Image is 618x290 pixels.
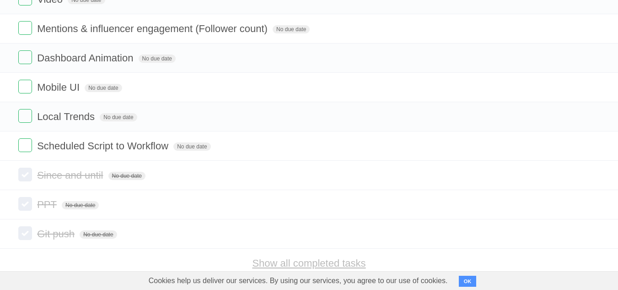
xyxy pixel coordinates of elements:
[37,111,97,122] span: Local Trends
[252,257,365,269] a: Show all completed tasks
[18,80,32,93] label: Done
[85,84,122,92] span: No due date
[37,228,77,240] span: Git push
[100,113,137,121] span: No due date
[37,52,135,64] span: Dashboard Animation
[37,23,270,34] span: Mentions & influencer engagement (Follower count)
[37,140,171,152] span: Scheduled Script to Workflow
[108,172,145,180] span: No due date
[62,201,99,209] span: No due date
[18,109,32,123] label: Done
[18,138,32,152] label: Done
[18,226,32,240] label: Done
[459,276,477,287] button: OK
[37,170,105,181] span: Since and until
[139,55,176,63] span: No due date
[80,230,117,239] span: No due date
[140,272,457,290] span: Cookies help us deliver our services. By using our services, you agree to our use of cookies.
[173,142,210,151] span: No due date
[37,82,82,93] span: Mobile UI
[18,21,32,35] label: Done
[18,50,32,64] label: Done
[18,197,32,211] label: Done
[273,25,310,33] span: No due date
[18,168,32,181] label: Done
[37,199,59,210] span: PPT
